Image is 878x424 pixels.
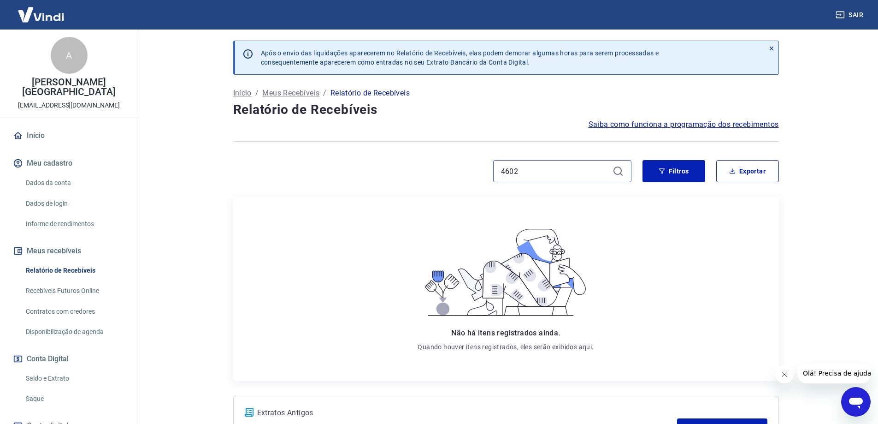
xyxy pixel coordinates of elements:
[11,349,127,369] button: Conta Digital
[22,369,127,388] a: Saldo e Extrato
[255,88,259,99] p: /
[642,160,705,182] button: Filtros
[716,160,779,182] button: Exportar
[22,302,127,321] a: Contratos com credores
[245,408,253,417] img: ícone
[262,88,319,99] a: Meus Recebíveis
[11,125,127,146] a: Início
[330,88,410,99] p: Relatório de Recebíveis
[11,241,127,261] button: Meus recebíveis
[418,342,594,352] p: Quando houver itens registrados, eles serão exibidos aqui.
[22,173,127,192] a: Dados da conta
[233,101,779,119] h4: Relatório de Recebíveis
[257,407,678,418] p: Extratos Antigos
[233,88,252,99] a: Início
[22,389,127,408] a: Saque
[11,0,71,29] img: Vindi
[775,365,794,383] iframe: Fechar mensagem
[834,6,867,24] button: Sair
[22,194,127,213] a: Dados de login
[841,387,871,417] iframe: Botão para abrir a janela de mensagens
[261,48,659,67] p: Após o envio das liquidações aparecerem no Relatório de Recebíveis, elas podem demorar algumas ho...
[22,322,127,341] a: Disponibilização de agenda
[797,363,871,383] iframe: Mensagem da empresa
[6,6,77,14] span: Olá! Precisa de ajuda?
[451,328,560,337] span: Não há itens registrados ainda.
[18,101,120,110] p: [EMAIL_ADDRESS][DOMAIN_NAME]
[22,261,127,280] a: Relatório de Recebíveis
[589,119,779,130] a: Saiba como funciona a programação dos recebimentos
[22,215,127,233] a: Informe de rendimentos
[7,78,130,97] p: [PERSON_NAME] [GEOGRAPHIC_DATA]
[11,153,127,173] button: Meu cadastro
[51,37,88,74] div: A
[501,164,609,178] input: Busque pelo número do pedido
[323,88,326,99] p: /
[22,281,127,300] a: Recebíveis Futuros Online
